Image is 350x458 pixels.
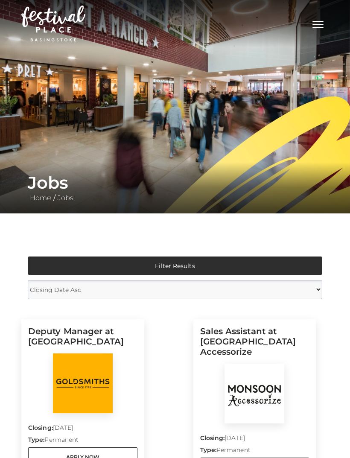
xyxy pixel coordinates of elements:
[28,256,322,275] button: Filter Results
[55,194,76,202] a: Jobs
[200,446,309,458] p: Permanent
[28,423,137,435] p: [DATE]
[225,364,284,423] img: Monsoon
[28,326,137,353] h5: Deputy Manager at [GEOGRAPHIC_DATA]
[200,326,309,364] h5: Sales Assistant at [GEOGRAPHIC_DATA] Accessorize
[53,353,113,413] img: Goldsmiths
[200,434,309,446] p: [DATE]
[200,434,225,442] strong: Closing:
[21,6,85,41] img: Festival Place Logo
[28,435,137,447] p: Permanent
[21,172,329,203] div: /
[28,424,53,432] strong: Closing:
[28,194,53,202] a: Home
[28,172,322,193] h1: Jobs
[307,17,329,29] button: Toggle navigation
[200,446,216,454] strong: Type:
[28,436,44,443] strong: Type:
